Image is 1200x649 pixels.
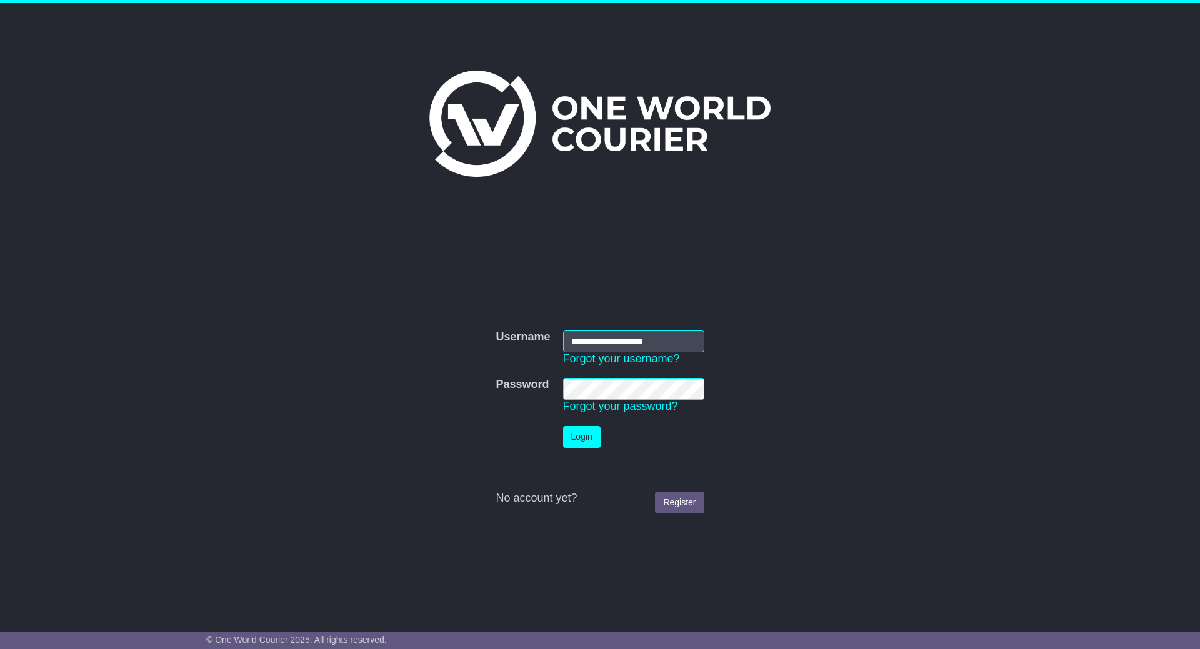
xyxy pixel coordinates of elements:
a: Register [655,492,704,513]
a: Forgot your password? [563,400,678,412]
div: No account yet? [496,492,704,505]
button: Login [563,426,601,448]
label: Username [496,330,550,344]
span: © One World Courier 2025. All rights reserved. [206,635,387,645]
a: Forgot your username? [563,352,680,365]
img: One World [429,71,771,177]
label: Password [496,378,549,392]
